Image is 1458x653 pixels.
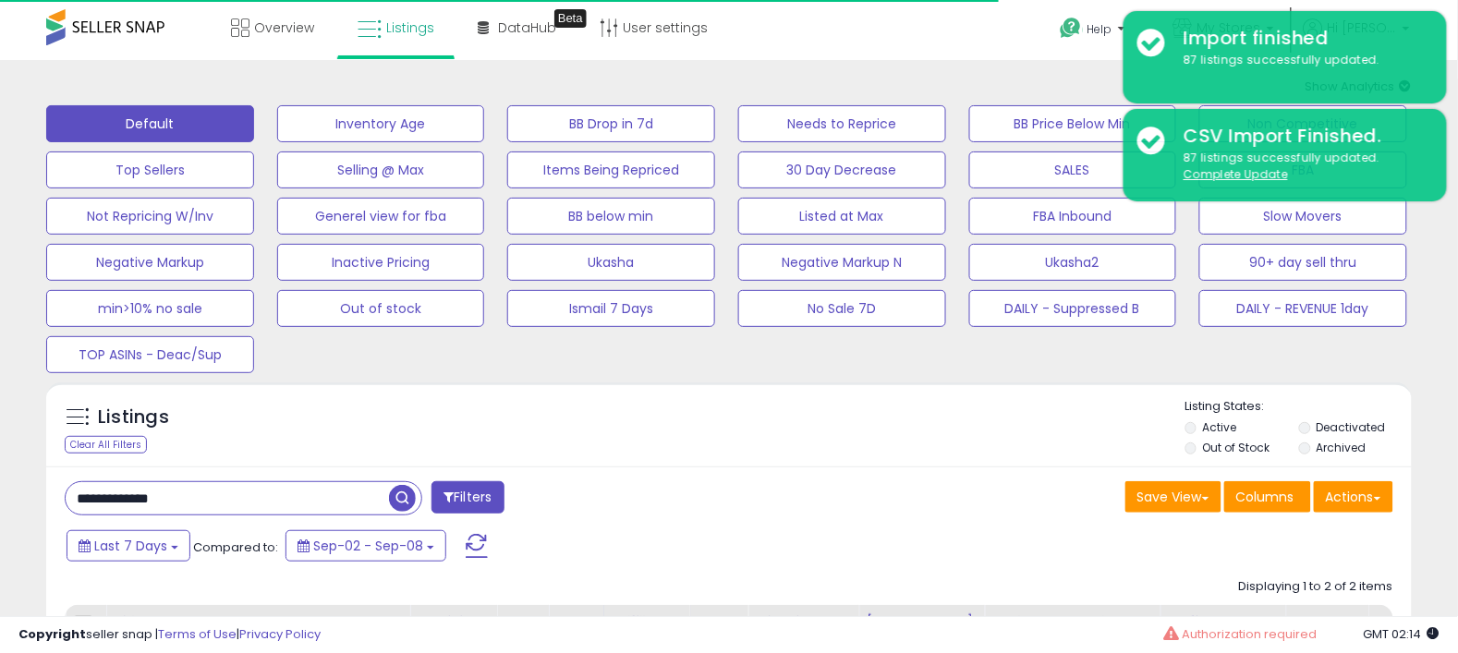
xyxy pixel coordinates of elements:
div: Cost [556,612,596,632]
div: Import finished [1170,25,1433,52]
button: SALES [969,151,1177,188]
button: Listed at Max [738,198,946,235]
button: BB Price Below Min [969,105,1177,142]
u: Complete Update [1184,166,1288,182]
div: 87 listings successfully updated. [1170,52,1433,69]
button: No Sale 7D [738,290,946,327]
span: Help [1087,21,1112,37]
span: Columns [1236,488,1294,506]
div: Note [504,612,541,632]
button: Generel view for fba [277,198,485,235]
span: 2025-09-16 02:14 GMT [1364,625,1440,643]
button: Filters [431,481,504,514]
div: seller snap | | [18,626,321,644]
div: Fulfillment Cost [612,612,683,651]
button: Not Repricing W/Inv [46,198,254,235]
button: Out of stock [277,290,485,327]
div: Markup on Total Cost [992,612,1152,632]
div: Days In Stock [1294,612,1361,651]
span: Last 7 Days [94,537,167,555]
label: Active [1202,419,1236,435]
div: Displaying 1 to 2 of 2 items [1239,578,1393,596]
span: Sep-02 - Sep-08 [313,537,423,555]
div: [PERSON_NAME] [867,612,977,632]
button: Actions [1314,481,1393,513]
label: Deactivated [1317,419,1386,435]
p: Listing States: [1185,398,1413,416]
button: 30 Day Decrease [738,151,946,188]
div: CSV Import Finished. [1170,123,1433,150]
a: Help [1046,3,1144,60]
a: Terms of Use [158,625,237,643]
button: Columns [1224,481,1311,513]
button: min>10% no sale [46,290,254,327]
button: DAILY - REVENUE 1day [1199,290,1407,327]
span: Listings [386,18,434,37]
button: BB Drop in 7d [507,105,715,142]
button: Default [46,105,254,142]
h5: Listings [98,405,169,430]
button: Selling @ Max [277,151,485,188]
button: Save View [1125,481,1221,513]
strong: Copyright [18,625,86,643]
a: Privacy Policy [239,625,321,643]
button: TOP ASINs - Deac/Sup [46,336,254,373]
button: Top Sellers [46,151,254,188]
button: 90+ day sell thru [1199,244,1407,281]
button: Inventory Age [277,105,485,142]
button: DAILY - Suppressed B [969,290,1177,327]
div: Clear All Filters [65,436,147,453]
span: Compared to: [193,538,278,556]
div: 87 listings successfully updated. [1170,150,1433,184]
label: Archived [1317,440,1367,455]
button: FBA Inbound [969,198,1177,235]
button: Ukasha [507,244,715,281]
button: Slow Movers [1199,198,1407,235]
button: Needs to Reprice [738,105,946,142]
button: Last 7 Days [67,530,190,562]
button: Ismail 7 Days [507,290,715,327]
div: Title [114,612,402,632]
label: Out of Stock [1202,440,1270,455]
div: Inv. value [699,612,740,651]
div: Min Price [756,612,851,632]
button: Ukasha2 [969,244,1177,281]
div: Tooltip anchor [554,9,587,28]
button: Inactive Pricing [277,244,485,281]
button: BB below min [507,198,715,235]
button: Negative Markup N [738,244,946,281]
i: Get Help [1060,17,1083,40]
span: Overview [254,18,314,37]
span: DataHub [498,18,556,37]
button: Items Being Repriced [507,151,715,188]
div: Repricing [418,612,489,632]
div: Fulfillable Quantity [1377,612,1440,651]
button: Negative Markup [46,244,254,281]
button: Non Competitive [1199,105,1407,142]
button: Sep-02 - Sep-08 [286,530,446,562]
div: Profit [PERSON_NAME] [1168,612,1278,651]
